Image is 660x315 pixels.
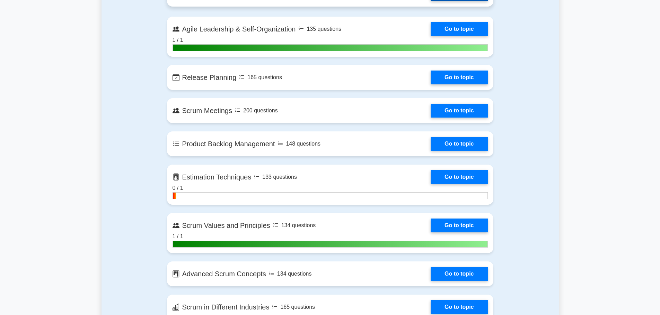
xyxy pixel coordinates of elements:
a: Go to topic [431,137,487,151]
a: Go to topic [431,22,487,36]
a: Go to topic [431,267,487,281]
a: Go to topic [431,219,487,232]
a: Go to topic [431,71,487,84]
a: Go to topic [431,300,487,314]
a: Go to topic [431,104,487,118]
a: Go to topic [431,170,487,184]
